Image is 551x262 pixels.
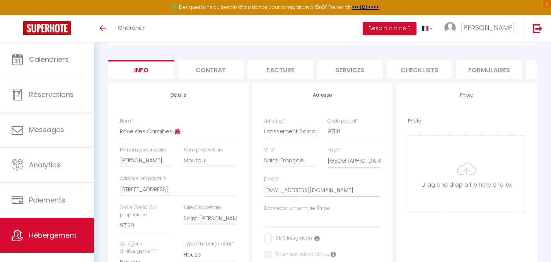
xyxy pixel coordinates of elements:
[29,54,69,64] span: Calendriers
[184,240,234,248] label: Type d'hébergement
[264,92,381,98] h4: Adresse
[408,92,525,98] h4: Photo
[533,24,542,33] img: logout
[29,90,74,99] span: Réservations
[456,60,522,79] li: Formulaires
[408,117,421,125] label: Photo
[178,60,244,79] li: Contrat
[120,240,173,255] label: Catégorie d'hébergement
[352,4,379,10] a: >>> ICI <<<<
[264,176,279,183] label: Email
[120,146,166,154] label: Prénom propriétaire
[438,15,525,42] a: ... [PERSON_NAME]
[272,251,329,259] label: Paiement automatique
[461,23,515,32] span: [PERSON_NAME]
[363,22,416,35] button: Besoin d'aide ?
[264,146,276,154] label: Ville
[29,230,77,240] span: Hébergement
[184,204,221,211] label: Ville propriétaire
[120,175,167,182] label: Adresse propriétaire
[120,92,237,98] h4: Détails
[387,60,452,79] li: Checklists
[23,21,71,35] img: Super Booking
[317,60,383,79] li: Services
[120,117,133,125] label: Nom
[29,160,60,170] span: Analytics
[184,146,223,154] label: Nom propriétaire
[112,15,150,42] a: Chercher
[264,205,330,212] label: Connecter un compte Stripe
[29,195,65,205] span: Paiements
[29,125,64,134] span: Messages
[118,24,145,32] span: Chercher
[444,22,456,34] img: ...
[328,117,358,125] label: Code postal
[328,146,341,154] label: Pays
[264,117,285,125] label: Adresse
[120,204,173,219] label: Code postal du propriétaire
[108,60,174,79] li: Info
[247,60,313,79] li: Facture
